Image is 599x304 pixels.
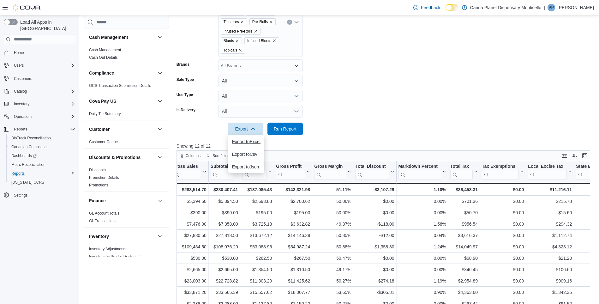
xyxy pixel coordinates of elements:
[274,126,297,132] span: Run Report
[228,161,264,173] button: Export toJson
[18,19,75,32] span: Load All Apps in [GEOGRAPHIC_DATA]
[89,55,118,60] span: Cash Out Details
[528,164,572,180] button: Local Excise Tax
[240,20,244,24] button: Remove Tinctures from selection in this group
[211,198,238,205] div: $5,394.50
[273,39,276,43] button: Remove Infused Blunts from selection in this group
[450,164,478,180] button: Total Tax
[89,139,118,144] span: Customer Queue
[450,186,478,193] div: $36,453.31
[177,62,189,67] label: Brands
[276,186,310,193] div: $143,321.98
[11,113,35,120] button: Operations
[89,111,121,116] span: Daily Tip Summary
[221,47,245,54] span: Topicals
[482,277,524,285] div: $0.00
[398,266,446,273] div: 0.00%
[89,34,155,40] button: Cash Management
[398,198,446,205] div: 0.00%
[276,266,310,273] div: $1,310.50
[398,209,446,216] div: 0.00%
[276,164,305,170] div: Gross Profit
[89,98,116,104] h3: Cova Pay US
[14,127,27,132] span: Reports
[11,100,32,108] button: Inventory
[89,233,109,240] h3: Inventory
[172,232,207,239] div: $27,830.50
[9,170,75,177] span: Reports
[9,161,75,168] span: Metrc Reconciliation
[89,126,155,132] button: Customer
[269,20,273,24] button: Remove Pre-Rolls from selection in this group
[398,164,441,170] div: Markdown Percent
[242,277,272,285] div: $11,303.20
[6,151,78,160] a: Dashboards
[235,39,239,43] button: Remove Blunts from selection in this group
[9,143,51,151] a: Canadian Compliance
[528,198,572,205] div: $215.78
[242,243,272,251] div: $53,088.96
[1,74,78,83] button: Customers
[224,47,237,53] span: Topicals
[84,82,169,92] div: Compliance
[172,289,207,296] div: $33,871.20
[528,164,567,180] div: Local Excise Tax
[89,218,117,223] span: GL Transactions
[276,254,310,262] div: $267.50
[211,277,238,285] div: $22,728.82
[276,164,305,180] div: Gross Profit
[450,232,478,239] div: $3,616.37
[9,179,47,186] a: [US_STATE] CCRS
[355,209,394,216] div: $0.00
[355,186,394,193] div: -$3,107.29
[218,90,303,102] button: All
[581,152,589,160] button: Enter fullscreen
[398,186,446,193] div: 1.10%
[528,243,572,251] div: $4,323.12
[4,46,75,216] nav: Complex example
[14,50,24,55] span: Home
[156,69,164,77] button: Compliance
[14,101,29,106] span: Inventory
[186,153,201,158] span: Columns
[247,38,271,44] span: Infused Blunts
[228,123,263,135] button: Export
[89,83,151,88] span: OCS Transaction Submission Details
[84,166,169,192] div: Discounts & Promotions
[84,138,169,148] div: Customer
[11,62,26,69] button: Users
[482,198,524,205] div: $0.00
[242,164,267,180] div: Total Cost
[156,154,164,161] button: Discounts & Promotions
[294,20,299,25] button: Open list of options
[11,74,75,82] span: Customers
[355,164,394,180] button: Total Discount
[314,164,346,170] div: Gross Margin
[398,254,446,262] div: 0.00%
[89,247,126,251] a: Inventory Adjustments
[1,100,78,108] button: Inventory
[156,97,164,105] button: Cova Pay US
[14,114,33,119] span: Operations
[89,168,106,172] a: Discounts
[242,232,272,239] div: $13,672.12
[211,254,238,262] div: $530.00
[232,164,261,169] span: Export to Json
[242,266,272,273] div: $1,354.50
[294,63,299,68] button: Open list of options
[6,134,78,143] button: BioTrack Reconciliation
[528,209,572,216] div: $15.60
[482,232,524,239] div: $0.00
[211,266,238,273] div: $2,665.00
[1,61,78,70] button: Users
[450,220,478,228] div: $956.54
[242,198,272,205] div: $2,693.88
[11,88,75,95] span: Catalog
[446,4,459,11] input: Dark Mode
[276,198,310,205] div: $2,700.62
[84,110,169,120] div: Cova Pay US
[561,152,568,160] button: Keyboard shortcuts
[156,33,164,41] button: Cash Management
[211,289,238,296] div: $33,565.39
